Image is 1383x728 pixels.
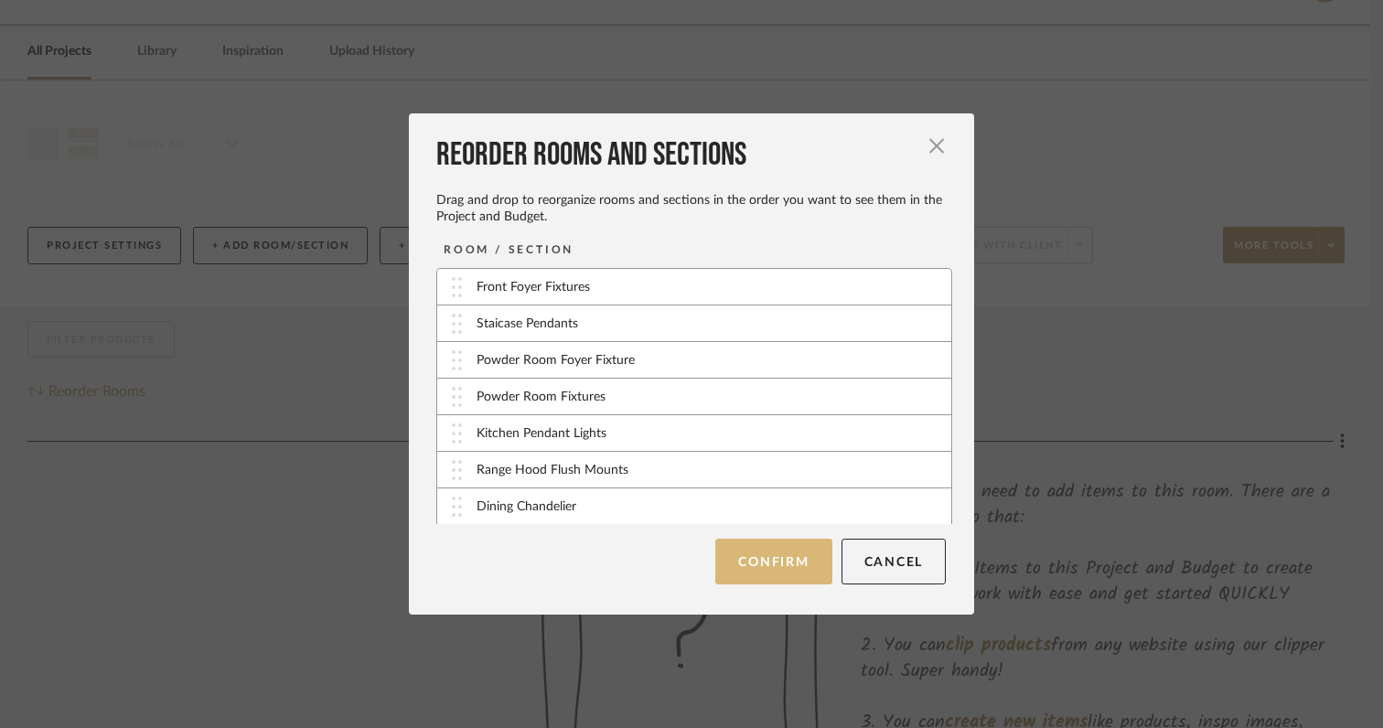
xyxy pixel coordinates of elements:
[436,192,946,225] div: Drag and drop to reorganize rooms and sections in the order you want to see them in the Project a...
[477,424,606,444] div: Kitchen Pendant Lights
[444,241,574,259] div: ROOM / SECTION
[436,135,946,176] div: Reorder Rooms and Sections
[477,388,606,407] div: Powder Room Fixtures
[477,315,578,334] div: Staicase Pendants
[477,278,590,297] div: Front Foyer Fixtures
[477,351,635,370] div: Powder Room Foyer Fixture
[715,539,831,584] button: Confirm
[918,128,955,165] button: Close
[452,423,462,444] img: vertical-grip.svg
[452,314,462,334] img: vertical-grip.svg
[452,387,462,407] img: vertical-grip.svg
[842,539,947,584] button: Cancel
[477,498,576,517] div: Dining Chandelier
[452,497,462,517] img: vertical-grip.svg
[452,350,462,370] img: vertical-grip.svg
[452,460,462,480] img: vertical-grip.svg
[452,277,462,297] img: vertical-grip.svg
[477,461,628,480] div: Range Hood Flush Mounts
